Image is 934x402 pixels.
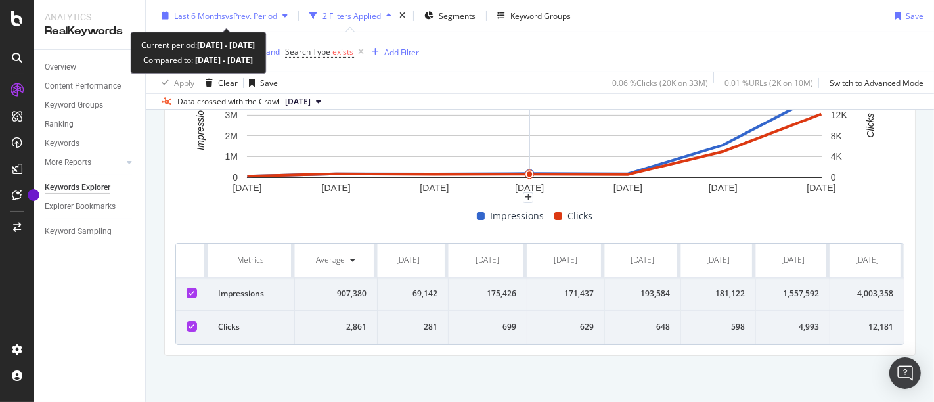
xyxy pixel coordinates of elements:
a: Content Performance [45,79,136,93]
span: exists [332,46,353,57]
div: 171,437 [538,288,594,300]
div: Current period: [142,37,256,53]
div: 699 [459,321,516,333]
div: 629 [538,321,594,333]
div: Analytics [45,11,135,24]
span: 2025 Aug. 4th [285,96,311,108]
div: Keyword Groups [510,10,571,21]
a: More Reports [45,156,123,169]
button: Save [889,5,923,26]
a: Keywords Explorer [45,181,136,194]
div: and [266,46,280,57]
text: 0 [831,173,836,183]
text: 0 [233,173,238,183]
div: 12,181 [841,321,893,333]
a: Explorer Bookmarks [45,200,136,213]
div: Add Filter [384,46,419,57]
div: More Reports [45,156,91,169]
div: 0.06 % Clicks ( 20K on 33M ) [612,77,708,88]
div: plus [523,192,533,203]
div: [DATE] [476,254,500,266]
div: [DATE] [855,254,879,266]
a: Overview [45,60,136,74]
text: [DATE] [233,183,261,193]
a: Keyword Sampling [45,225,136,238]
span: Clicks [567,208,592,224]
div: Data crossed with the Crawl [177,96,280,108]
div: 69,142 [379,288,437,300]
text: Clicks [865,114,876,138]
div: 281 [379,321,437,333]
div: Content Performance [45,79,121,93]
div: 4,993 [767,321,819,333]
div: [DATE] [707,254,730,266]
div: Keyword Sampling [45,225,112,238]
span: Search Type [285,46,330,57]
div: 4,003,358 [841,288,893,300]
div: Switch to Advanced Mode [830,77,923,88]
div: Open Intercom Messenger [889,357,921,389]
text: 3M [225,110,238,120]
span: Last 6 Months [174,10,225,21]
div: 907,380 [305,288,367,300]
text: [DATE] [709,183,738,193]
text: [DATE] [613,183,642,193]
b: [DATE] - [DATE] [194,55,254,66]
div: [DATE] [631,254,655,266]
div: Keywords Explorer [45,181,110,194]
text: Impressions [195,101,206,150]
text: 12K [831,110,848,120]
button: [DATE] [280,94,326,110]
text: 2M [225,131,238,141]
div: 598 [692,321,745,333]
text: 4K [831,152,843,162]
div: [DATE] [781,254,805,266]
button: Clear [200,72,238,93]
text: [DATE] [420,183,449,193]
div: Compared to: [144,53,254,68]
div: 181,122 [692,288,745,300]
div: Tooltip anchor [28,189,39,201]
div: 2,861 [305,321,367,333]
div: Apply [174,77,194,88]
div: Overview [45,60,76,74]
text: [DATE] [515,183,544,193]
text: [DATE] [807,183,835,193]
span: Segments [439,10,476,21]
div: Save [260,77,278,88]
button: Keyword Groups [492,5,576,26]
div: Keywords [45,137,79,150]
div: Keyword Groups [45,99,103,112]
div: 1,557,592 [767,288,819,300]
button: Switch to Advanced Mode [824,72,923,93]
a: Keyword Groups [45,99,136,112]
div: [DATE] [397,254,420,266]
b: [DATE] - [DATE] [198,39,256,51]
button: Save [244,72,278,93]
button: Apply [156,72,194,93]
text: 1M [225,152,238,162]
div: Clear [218,77,238,88]
button: Segments [419,5,481,26]
td: Clicks [208,311,295,344]
span: Impressions [490,208,544,224]
text: 8K [831,131,843,141]
button: and [266,45,280,58]
div: [DATE] [554,254,578,266]
button: 2 Filters Applied [304,5,397,26]
span: vs Prev. Period [225,10,277,21]
div: times [397,9,408,22]
div: 0.01 % URLs ( 2K on 10M ) [724,77,813,88]
div: 193,584 [615,288,670,300]
div: 648 [615,321,670,333]
text: [DATE] [322,183,351,193]
div: 175,426 [459,288,516,300]
svg: A chart. [175,66,894,198]
a: Keywords [45,137,136,150]
button: Last 6 MonthsvsPrev. Period [156,5,293,26]
div: Ranking [45,118,74,131]
div: RealKeywords [45,24,135,39]
div: Explorer Bookmarks [45,200,116,213]
div: Average [317,254,345,266]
